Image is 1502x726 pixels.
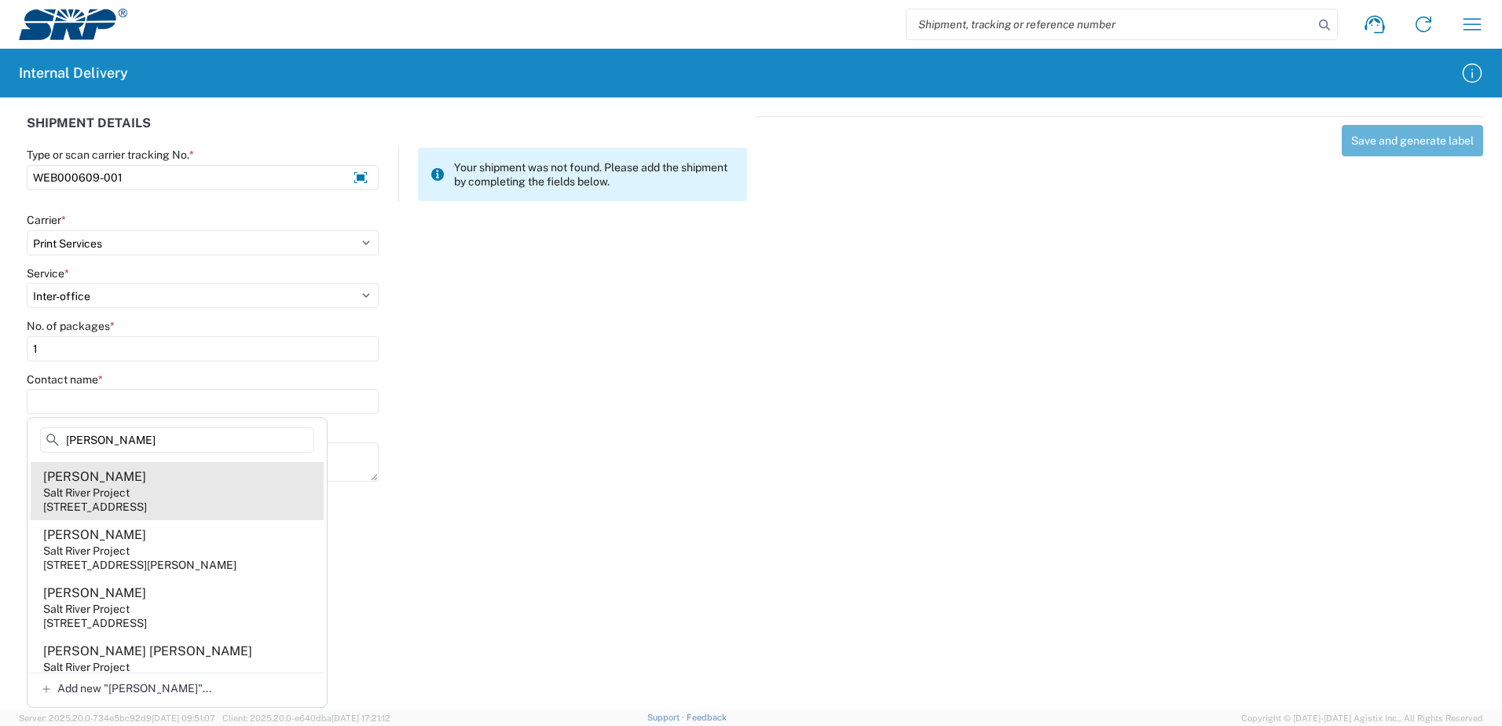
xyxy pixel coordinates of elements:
[43,602,130,616] div: Salt River Project
[57,681,211,695] span: Add new "[PERSON_NAME]"...
[332,713,390,723] span: [DATE] 17:21:12
[43,486,130,500] div: Salt River Project
[27,266,69,280] label: Service
[43,468,146,486] div: [PERSON_NAME]
[43,616,147,630] div: [STREET_ADDRESS]
[454,160,735,189] span: Your shipment was not found. Please add the shipment by completing the fields below.
[907,9,1313,39] input: Shipment, tracking or reference number
[43,500,147,514] div: [STREET_ADDRESS]
[19,64,128,82] h2: Internal Delivery
[27,213,66,227] label: Carrier
[687,713,727,722] a: Feedback
[43,544,130,558] div: Salt River Project
[222,713,390,723] span: Client: 2025.20.0-e640dba
[43,526,146,544] div: [PERSON_NAME]
[27,372,103,387] label: Contact name
[43,643,252,660] div: [PERSON_NAME] [PERSON_NAME]
[27,148,194,162] label: Type or scan carrier tracking No.
[43,660,130,674] div: Salt River Project
[152,713,215,723] span: [DATE] 09:51:07
[43,558,236,572] div: [STREET_ADDRESS][PERSON_NAME]
[19,713,215,723] span: Server: 2025.20.0-734e5bc92d9
[27,319,115,333] label: No. of packages
[43,585,146,602] div: [PERSON_NAME]
[27,116,747,148] div: SHIPMENT DETAILS
[1241,711,1483,725] span: Copyright © [DATE]-[DATE] Agistix Inc., All Rights Reserved
[647,713,687,722] a: Support
[19,9,127,40] img: srp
